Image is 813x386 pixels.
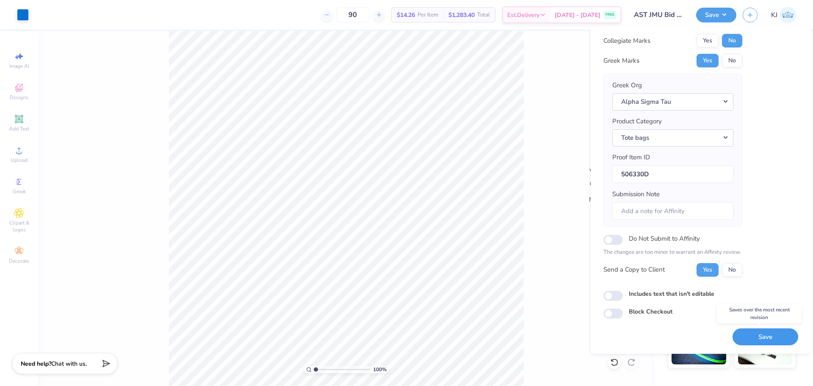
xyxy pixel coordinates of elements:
p: The changes are too minor to warrant an Affinity review. [603,248,742,257]
label: Do Not Submit to Affinity [629,233,700,244]
span: Chat with us. [51,360,87,368]
span: Image AI [9,63,29,69]
span: [DATE] - [DATE] [555,11,600,19]
div: Collegiate Marks [603,36,650,46]
span: $14.26 [397,11,415,19]
label: Block Checkout [629,307,672,316]
a: KJ [771,7,796,23]
label: Product Category [612,117,662,126]
label: Submission Note [612,189,660,199]
button: No [722,34,742,47]
span: FREE [606,12,614,18]
button: Tote bags [612,129,733,147]
button: Yes [697,34,719,47]
strong: Need help? [21,360,51,368]
input: – – [336,7,369,22]
input: Add a note for Affinity [612,202,733,220]
span: Per Item [418,11,438,19]
input: Untitled Design [628,6,690,23]
label: Proof Item ID [612,153,650,162]
span: Upload [11,157,28,164]
button: No [722,54,742,67]
button: Save [733,328,798,346]
span: 100 % [373,366,387,373]
span: Designs [10,94,28,101]
span: Est. Delivery [507,11,539,19]
div: Send a Copy to Client [603,265,665,275]
button: Alpha Sigma Tau [612,93,733,111]
span: Total [477,11,490,19]
label: Greek Org [612,81,642,90]
span: Clipart & logos [4,219,34,233]
button: Save [696,8,736,22]
div: Saves over the most recent revision [717,304,802,323]
span: Add Text [9,125,29,132]
span: $1,283.40 [448,11,475,19]
button: Yes [697,54,719,67]
label: Includes text that isn't editable [629,289,714,298]
span: Greek [13,188,26,195]
img: Kendra Jingco [780,7,796,23]
span: KJ [771,10,777,20]
span: Decorate [9,258,29,264]
div: Greek Marks [603,56,639,66]
button: Yes [697,263,719,277]
button: No [722,263,742,277]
